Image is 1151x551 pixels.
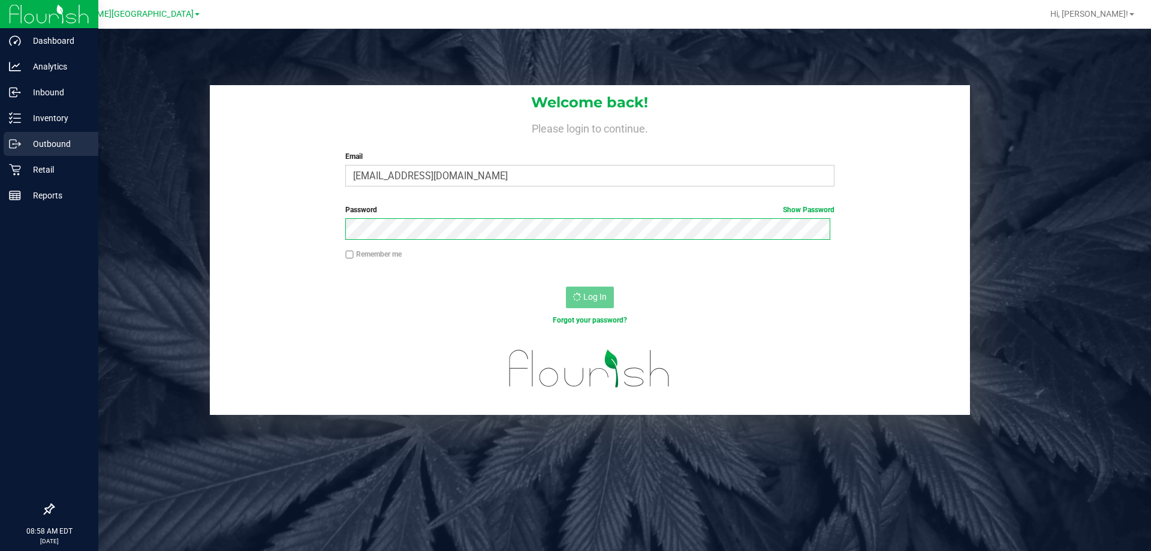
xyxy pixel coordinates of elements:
inline-svg: Inbound [9,86,21,98]
p: Dashboard [21,34,93,48]
h1: Welcome back! [210,95,970,110]
label: Remember me [345,249,402,260]
inline-svg: Outbound [9,138,21,150]
label: Email [345,151,834,162]
span: Password [345,206,377,214]
inline-svg: Reports [9,189,21,201]
span: Log In [583,292,607,302]
input: Remember me [345,251,354,259]
inline-svg: Retail [9,164,21,176]
p: [DATE] [5,537,93,546]
p: Retail [21,162,93,177]
p: Inbound [21,85,93,100]
p: Inventory [21,111,93,125]
span: [PERSON_NAME][GEOGRAPHIC_DATA] [46,9,194,19]
a: Show Password [783,206,834,214]
p: Analytics [21,59,93,74]
p: Reports [21,188,93,203]
p: 08:58 AM EDT [5,526,93,537]
a: Forgot your password? [553,316,627,324]
button: Log In [566,287,614,308]
img: flourish_logo.svg [495,338,685,399]
inline-svg: Dashboard [9,35,21,47]
span: Hi, [PERSON_NAME]! [1050,9,1128,19]
p: Outbound [21,137,93,151]
inline-svg: Analytics [9,61,21,73]
inline-svg: Inventory [9,112,21,124]
h4: Please login to continue. [210,120,970,134]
